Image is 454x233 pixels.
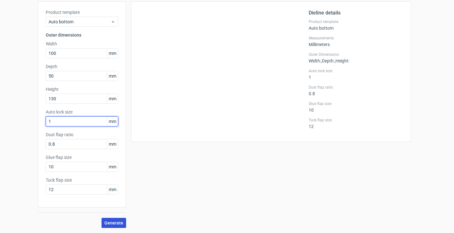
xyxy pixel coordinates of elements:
[309,101,403,113] div: 10
[107,94,118,103] span: mm
[107,139,118,149] span: mm
[309,68,403,80] div: 1
[309,19,403,31] div: Auto bottom
[309,36,403,47] div: Millimeters
[46,177,118,183] label: Tuck flap size
[309,101,403,106] label: Glue flap size
[309,52,403,57] label: Outer Dimensions
[46,41,118,47] label: Width
[309,85,403,96] div: 0.8
[46,32,118,38] h3: Outer dimensions
[46,109,118,115] label: Auto lock size
[102,218,126,228] button: Generate
[107,49,118,58] span: mm
[46,86,118,92] label: Height
[309,58,321,63] span: Width :
[309,9,403,17] h2: Dieline details
[46,63,118,70] label: Depth
[309,118,403,123] label: Tuck flap size
[46,9,118,15] label: Product template
[107,162,118,172] span: mm
[309,118,403,129] div: 12
[309,85,403,90] label: Dust flap ratio
[107,117,118,126] span: mm
[321,58,335,63] span: , Depth :
[46,154,118,160] label: Glue flap size
[309,68,403,73] label: Auto lock size
[104,221,123,225] span: Generate
[107,71,118,81] span: mm
[309,36,403,41] label: Measurements
[335,58,349,63] span: , Height :
[309,19,403,24] label: Product template
[107,185,118,194] span: mm
[49,19,111,25] span: Auto bottom
[46,131,118,138] label: Dust flap ratio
